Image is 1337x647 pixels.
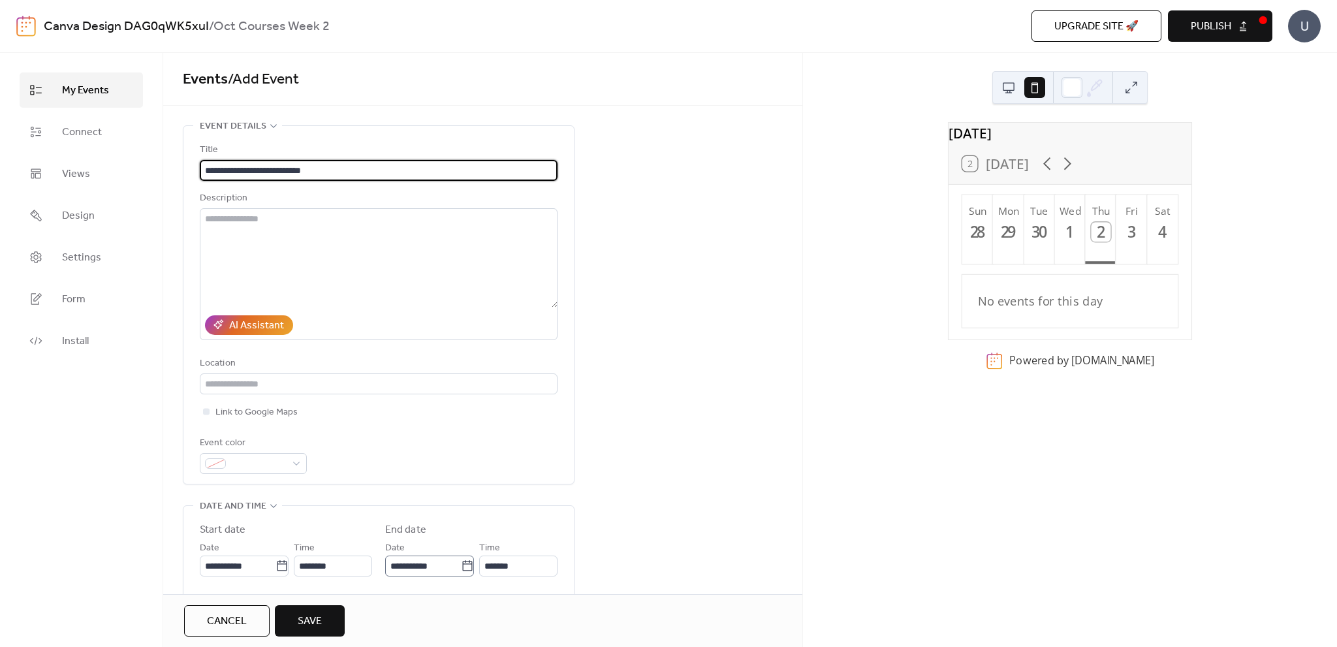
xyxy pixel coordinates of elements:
[209,14,213,39] b: /
[949,123,1191,143] div: [DATE]
[275,605,345,637] button: Save
[62,208,95,224] span: Design
[215,405,298,420] span: Link to Google Maps
[62,292,86,308] span: Form
[1288,10,1321,42] div: U
[20,114,143,150] a: Connect
[962,195,993,264] button: Sun28
[1029,204,1050,218] div: Tue
[213,14,330,39] b: Oct Courses Week 2
[200,541,219,556] span: Date
[1090,204,1111,218] div: Thu
[62,125,102,140] span: Connect
[200,522,245,538] div: Start date
[1060,204,1080,218] div: Wed
[200,499,266,514] span: Date and time
[1152,204,1173,218] div: Sat
[999,222,1018,241] div: 29
[200,191,555,206] div: Description
[1024,195,1054,264] button: Tue30
[385,522,426,538] div: End date
[229,318,284,334] div: AI Assistant
[20,156,143,191] a: Views
[1054,19,1139,35] span: Upgrade site 🚀
[1122,222,1141,241] div: 3
[479,541,500,556] span: Time
[1168,10,1272,42] button: Publish
[20,72,143,108] a: My Events
[1147,195,1178,264] button: Sat4
[385,541,405,556] span: Date
[205,315,293,335] button: AI Assistant
[1121,204,1142,218] div: Fri
[20,281,143,317] a: Form
[62,334,89,349] span: Install
[1091,222,1110,241] div: 2
[993,195,1024,264] button: Mon29
[200,435,304,451] div: Event color
[16,16,36,37] img: logo
[998,204,1019,218] div: Mon
[62,83,109,99] span: My Events
[215,593,242,608] span: All day
[1031,10,1161,42] button: Upgrade site 🚀
[1153,222,1172,241] div: 4
[207,614,247,629] span: Cancel
[1030,222,1048,241] div: 30
[298,614,322,629] span: Save
[200,142,555,158] div: Title
[62,250,101,266] span: Settings
[1054,195,1085,264] button: Wed1
[62,166,90,182] span: Views
[228,65,299,94] span: / Add Event
[1085,195,1116,264] button: Thu2
[1071,353,1154,368] a: [DOMAIN_NAME]
[200,356,555,371] div: Location
[1009,353,1154,368] div: Powered by
[20,240,143,275] a: Settings
[184,605,270,637] button: Cancel
[20,323,143,358] a: Install
[964,281,1176,321] div: No events for this day
[20,198,143,233] a: Design
[183,65,228,94] a: Events
[200,119,266,134] span: Event details
[44,14,209,39] a: Canva Design DAG0qWK5xuI
[967,204,988,218] div: Sun
[1060,222,1079,241] div: 1
[1116,195,1147,264] button: Fri3
[1191,19,1231,35] span: Publish
[968,222,987,241] div: 28
[294,541,315,556] span: Time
